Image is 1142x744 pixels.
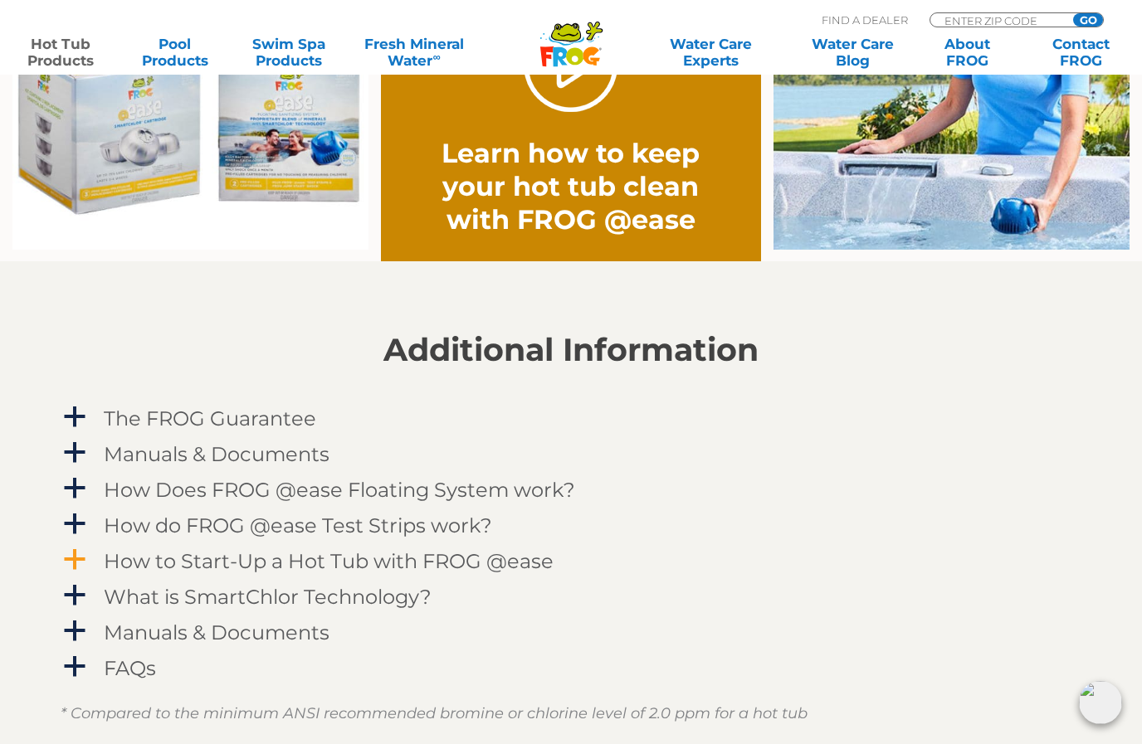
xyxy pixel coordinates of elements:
[104,586,432,608] h4: What is SmartChlor Technology?
[61,581,1081,612] a: a What is SmartChlor Technology?
[61,332,1081,368] h2: Additional Information
[1073,13,1103,27] input: GO
[62,654,87,679] span: a
[104,550,554,572] h4: How to Start-Up a Hot Tub with FROG @ease
[62,583,87,608] span: a
[104,657,156,679] h4: FAQs
[62,405,87,430] span: a
[639,36,783,69] a: Water CareExperts
[245,36,334,69] a: Swim SpaProducts
[104,479,575,501] h4: How Does FROG @ease Floating System work?
[923,36,1012,69] a: AboutFROG
[62,440,87,465] span: a
[822,12,908,27] p: Find A Dealer
[104,514,492,537] h4: How do FROG @ease Test Strips work?
[943,13,1055,27] input: Zip Code Form
[62,619,87,644] span: a
[61,653,1081,683] a: a FAQs
[61,546,1081,576] a: a How to Start-Up a Hot Tub with FROG @ease
[61,474,1081,505] a: a How Does FROG @ease Floating System work?
[62,476,87,501] span: a
[1079,681,1122,724] img: openIcon
[104,443,329,465] h4: Manuals & Documents
[359,36,470,69] a: Fresh MineralWater∞
[61,403,1081,434] a: a The FROG Guarantee
[130,36,219,69] a: PoolProducts
[808,36,897,69] a: Water CareBlog
[61,617,1081,648] a: a Manuals & Documents
[62,512,87,537] span: a
[104,407,316,430] h4: The FROG Guarantee
[1037,36,1125,69] a: ContactFROG
[419,137,724,236] h2: Learn how to keep your hot tub clean with FROG @ease
[61,704,808,722] em: * Compared to the minimum ANSI recommended bromine or chlorine level of 2.0 ppm for a hot tub
[104,621,329,644] h4: Manuals & Documents
[17,36,105,69] a: Hot TubProducts
[61,510,1081,541] a: a How do FROG @ease Test Strips work?
[432,51,440,63] sup: ∞
[61,439,1081,469] a: a Manuals & Documents
[62,547,87,572] span: a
